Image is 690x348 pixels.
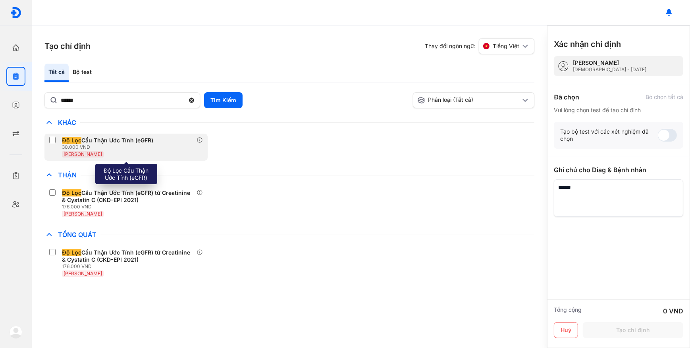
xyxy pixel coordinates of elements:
[62,137,153,144] div: Cầu Thận Ước Tính (eGFR)
[417,96,521,104] div: Phân loại (Tất cả)
[573,59,646,66] div: [PERSON_NAME]
[10,7,22,19] img: logo
[44,41,91,52] h3: Tạo chỉ định
[554,306,582,316] div: Tổng cộng
[44,64,69,82] div: Tất cả
[69,64,96,82] div: Bộ test
[10,326,22,338] img: logo
[425,38,534,54] div: Thay đổi ngôn ngữ:
[560,128,658,142] div: Tạo bộ test với các xét nghiệm đã chọn
[554,322,578,338] button: Huỷ
[54,231,100,239] span: Tổng Quát
[573,66,646,73] div: [DEMOGRAPHIC_DATA] - [DATE]
[62,189,81,196] span: Độ Lọc
[62,263,197,270] div: 176.000 VND
[64,151,102,157] span: [PERSON_NAME]
[62,249,81,256] span: Độ Lọc
[663,306,683,316] div: 0 VND
[583,322,683,338] button: Tạo chỉ định
[554,39,621,50] h3: Xác nhận chỉ định
[62,189,193,204] div: Cầu Thận Ước Tính (eGFR) từ Creatinine & Cystatin C (CKD-EPI 2021)
[554,165,683,175] div: Ghi chú cho Diag & Bệnh nhân
[62,137,81,144] span: Độ Lọc
[646,93,683,101] div: Bỏ chọn tất cả
[62,204,197,210] div: 176.000 VND
[493,43,519,50] span: Tiếng Việt
[64,211,102,217] span: [PERSON_NAME]
[62,144,156,150] div: 30.000 VND
[62,249,193,263] div: Cầu Thận Ước Tính (eGFR) từ Creatinine & Cystatin C (CKD-EPI 2021)
[554,107,683,114] div: Vui lòng chọn test để tạo chỉ định
[554,92,579,102] div: Đã chọn
[64,270,102,276] span: [PERSON_NAME]
[54,119,80,126] span: Khác
[204,92,243,108] button: Tìm Kiếm
[54,171,81,179] span: Thận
